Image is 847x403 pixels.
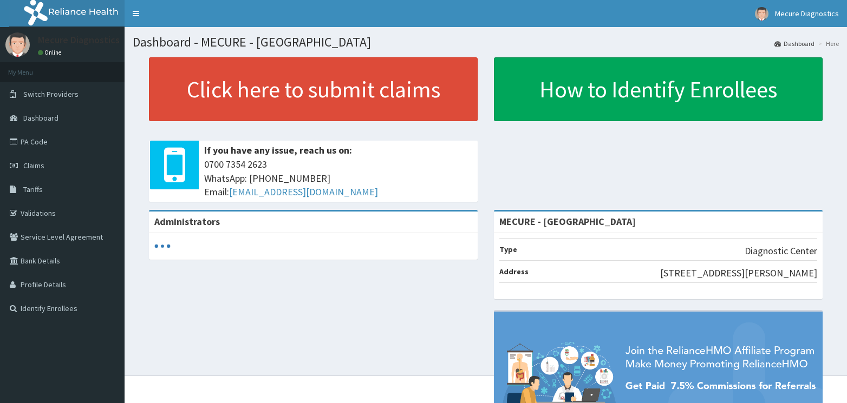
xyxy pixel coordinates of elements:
a: Click here to submit claims [149,57,478,121]
a: [EMAIL_ADDRESS][DOMAIN_NAME] [229,186,378,198]
span: 0700 7354 2623 WhatsApp: [PHONE_NUMBER] Email: [204,157,472,199]
b: Address [499,267,529,276]
a: Online [38,49,64,56]
p: Diagnostic Center [745,244,817,258]
a: How to Identify Enrollees [494,57,823,121]
span: Tariffs [23,184,43,194]
strong: MECURE - [GEOGRAPHIC_DATA] [499,215,636,228]
li: Here [816,39,839,48]
img: User Image [755,7,768,21]
p: Mecure Diagnostics [38,35,120,45]
p: [STREET_ADDRESS][PERSON_NAME] [660,266,817,280]
span: Mecure Diagnostics [775,9,839,18]
b: Administrators [154,215,220,228]
svg: audio-loading [154,238,171,254]
span: Switch Providers [23,89,79,99]
a: Dashboard [774,39,815,48]
h1: Dashboard - MECURE - [GEOGRAPHIC_DATA] [133,35,839,49]
span: Dashboard [23,113,58,123]
img: User Image [5,32,30,57]
b: Type [499,245,517,254]
span: Claims [23,161,44,170]
b: If you have any issue, reach us on: [204,144,352,156]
